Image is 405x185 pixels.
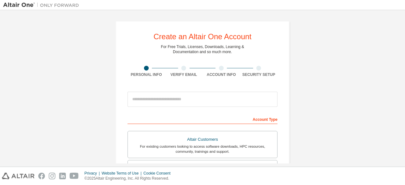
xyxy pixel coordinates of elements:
img: youtube.svg [70,173,79,179]
img: linkedin.svg [59,173,66,179]
div: For Free Trials, Licenses, Downloads, Learning & Documentation and so much more. [161,44,244,54]
div: For existing customers looking to access software downloads, HPC resources, community, trainings ... [132,144,273,154]
div: Personal Info [128,72,165,77]
div: Account Type [128,114,277,124]
div: Privacy [84,171,102,176]
p: © 2025 Altair Engineering, Inc. All Rights Reserved. [84,176,174,181]
div: Create an Altair One Account [153,33,252,40]
img: instagram.svg [49,173,55,179]
div: Altair Customers [132,135,273,144]
div: Website Terms of Use [102,171,143,176]
img: Altair One [3,2,82,8]
img: facebook.svg [38,173,45,179]
img: altair_logo.svg [2,173,34,179]
div: Cookie Consent [143,171,174,176]
div: Security Setup [240,72,278,77]
div: Account Info [202,72,240,77]
div: Verify Email [165,72,203,77]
